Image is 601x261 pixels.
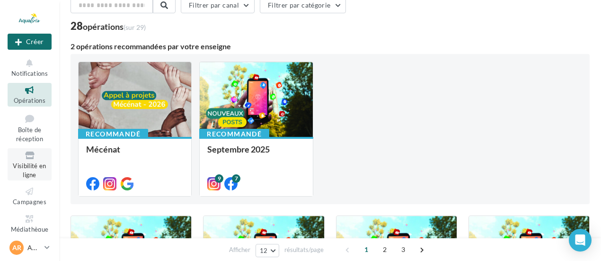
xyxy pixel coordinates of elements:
[396,242,411,257] span: 3
[86,144,184,163] div: Mécénat
[8,110,52,145] a: Boîte de réception
[569,229,592,252] div: Open Intercom Messenger
[71,43,590,50] div: 2 opérations recommandées par votre enseigne
[16,126,43,143] span: Boîte de réception
[13,198,46,206] span: Campagnes
[215,174,223,183] div: 9
[12,243,21,252] span: AR
[256,244,280,257] button: 12
[359,242,374,257] span: 1
[8,148,52,180] a: Visibilité en ligne
[8,83,52,106] a: Opérations
[71,21,146,31] div: 28
[207,144,305,163] div: Septembre 2025
[199,129,269,139] div: Recommandé
[8,184,52,207] a: Campagnes
[284,245,324,254] span: résultats/page
[232,174,240,183] div: 7
[8,212,52,235] a: Médiathèque
[260,247,268,254] span: 12
[27,243,41,252] p: Amaury Reveillon
[8,34,52,50] button: Créer
[377,242,392,257] span: 2
[124,23,146,31] span: (sur 29)
[14,97,45,104] span: Opérations
[8,239,52,257] a: AR Amaury Reveillon
[13,162,46,179] span: Visibilité en ligne
[8,56,52,79] button: Notifications
[83,22,146,31] div: opérations
[78,129,148,139] div: Recommandé
[8,34,52,50] div: Nouvelle campagne
[11,70,48,77] span: Notifications
[229,245,250,254] span: Afficher
[11,225,49,233] span: Médiathèque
